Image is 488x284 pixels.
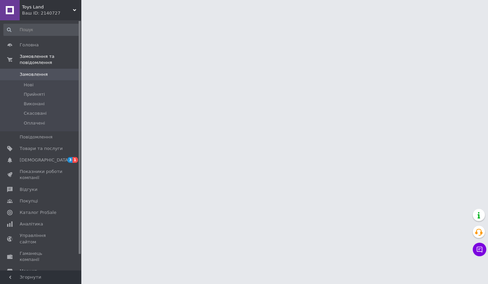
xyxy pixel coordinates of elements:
[20,198,38,204] span: Покупці
[20,268,37,274] span: Маркет
[67,157,73,163] span: 3
[73,157,78,163] span: 1
[22,4,73,10] span: Toys Land
[3,24,80,36] input: Пошук
[20,221,43,227] span: Аналітика
[24,82,34,88] span: Нові
[20,71,48,78] span: Замовлення
[20,169,63,181] span: Показники роботи компанії
[473,243,486,256] button: Чат з покупцем
[24,120,45,126] span: Оплачені
[20,157,70,163] span: [DEMOGRAPHIC_DATA]
[22,10,81,16] div: Ваш ID: 2140727
[20,250,63,263] span: Гаманець компанії
[20,233,63,245] span: Управління сайтом
[20,42,39,48] span: Головна
[24,101,45,107] span: Виконані
[20,134,53,140] span: Повідомлення
[20,53,81,66] span: Замовлення та повідомлення
[20,187,37,193] span: Відгуки
[24,110,47,116] span: Скасовані
[20,210,56,216] span: Каталог ProSale
[20,146,63,152] span: Товари та послуги
[24,91,45,97] span: Прийняті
